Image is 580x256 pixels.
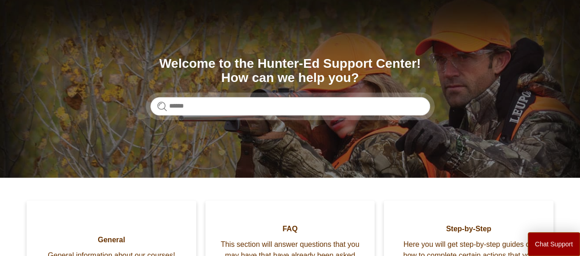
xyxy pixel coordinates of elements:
[40,234,182,245] span: General
[150,57,430,85] h1: Welcome to the Hunter-Ed Support Center! How can we help you?
[150,97,430,115] input: Search
[219,223,361,234] span: FAQ
[398,223,540,234] span: Step-by-Step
